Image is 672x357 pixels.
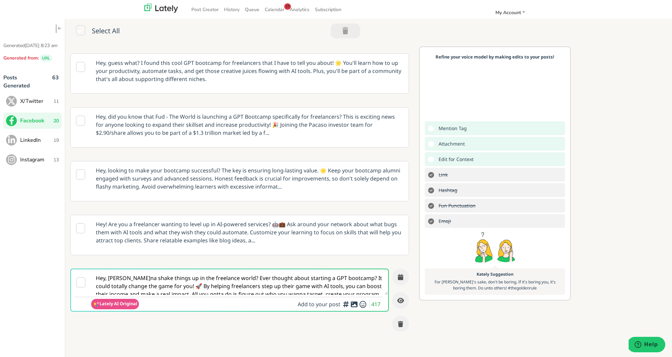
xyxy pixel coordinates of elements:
button: Trash 0 Post [331,24,360,38]
s: Add hashtags for context vs. index rankings for increased engagement. [435,185,459,195]
p: Hey, did you know that Fud - The World is launching a GPT Bootcamp specifically for freelancers? ... [91,108,408,142]
span: Generated from: [3,55,39,61]
s: Add exclamation marks, ellipses, etc. to better communicate tone. [435,201,477,210]
a: My Account [493,7,528,18]
p: Hey! Are you a freelancer wanting to level up in AI-powered services? 🤖💼 Ask around your network ... [91,215,408,249]
span: 11 [53,98,59,105]
button: X/Twitter11 [3,93,62,109]
span: Calendar [265,6,284,13]
img: pYdxOytzgAAAABJRU5ErkJggg== [93,301,100,308]
span: Select All [92,26,120,37]
span: LinkedIn [20,136,53,144]
a: Calendar18 [262,4,287,15]
s: Add a link to drive traffic to a website or landing page. [435,170,449,180]
a: Queue [242,4,262,15]
button: Schedule this Post [392,269,409,285]
span: [DATE] 8:23 am [25,42,58,49]
b: Kately Suggestion [477,271,514,277]
iframe: Opens a widget where you can find more information [629,337,665,354]
p: Generated [3,42,62,49]
img: suggestion.75af8b33.png [473,230,517,267]
span: Facebook [20,117,53,125]
span: Add mention tags to leverage the sharing power of others. [435,123,469,133]
p: Refine your voice model by making edits to your posts! [428,54,562,61]
span: URL [40,54,52,62]
img: lately_logo_nav.700ca2e7.jpg [144,4,178,13]
span: 20 [53,117,59,124]
button: Facebook20 [3,113,62,129]
button: LinkedIn19 [3,132,62,148]
span: 19 [53,137,59,144]
span: 63 [52,74,59,93]
span: X/Twitter [20,97,53,105]
p: Posts Generated [3,74,39,90]
span: Instagram [20,156,53,164]
button: Instagram13 [3,152,62,168]
a: Analytics [287,4,312,15]
a: 18 [284,3,291,10]
button: Trash this Post [392,316,409,332]
span: Lately AI Original [100,301,137,307]
span: Add to your post [298,301,342,308]
span: 417 [371,301,382,308]
i: Add emojis to clarify and drive home the tone of your message. [359,304,367,305]
button: Preview this Post [392,292,409,309]
i: Add a video or photo or swap out the default image from any link for increased visual appeal [350,304,358,305]
span: Add a video or photo or swap out the default image from any link for increased visual appeal. [435,139,466,149]
a: History [221,4,242,15]
p: Hey, looking to make your bootcamp successful? The key is ensuring long-lasting value. 🌟 Keep you... [91,161,408,196]
p: Hey, guess what? I found this cool GPT bootcamp for freelancers that I have to tell you about! 🌟 ... [91,54,408,88]
a: Post Creator [189,4,221,15]
a: Subscription [312,4,344,15]
s: Add emojis to clarify and drive home the tone of your message. [435,216,453,226]
span: 13 [53,156,59,163]
span: My Account [495,9,521,16]
span: For [PERSON_NAME]'s sake, don't be boring. If it's boring you, it's boring them. Do unto others! ... [435,279,556,291]
span: Double-check the A.I. to make sure nothing wonky got thru. [435,154,475,164]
